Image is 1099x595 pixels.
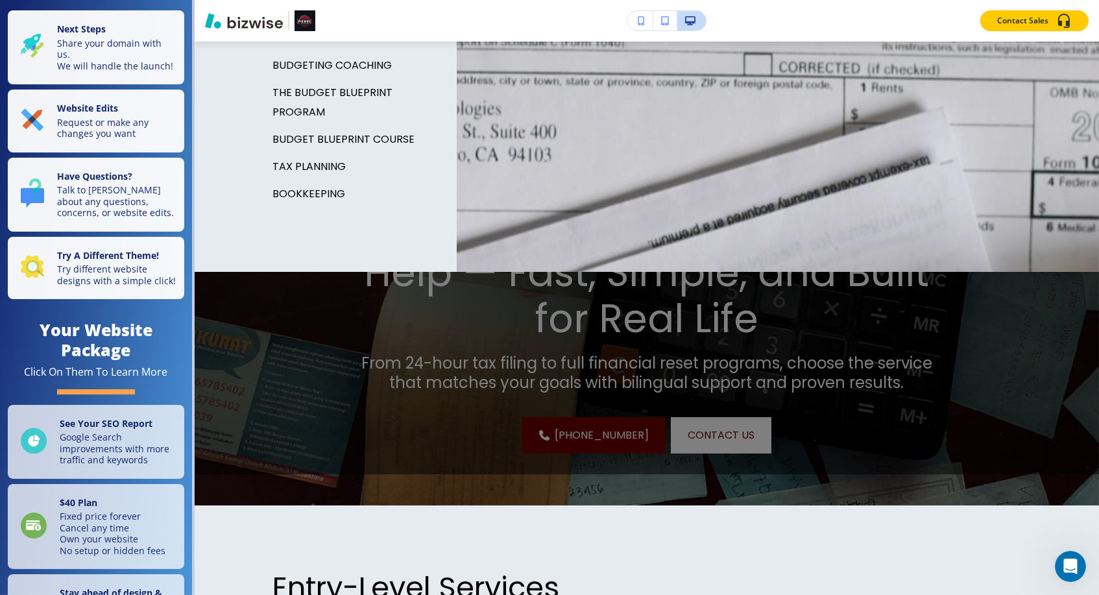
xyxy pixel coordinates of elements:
p: Share your domain with us. We will handle the launch! [57,38,176,72]
p: Try different website designs with a simple click! [57,263,176,286]
p: Google Search improvements with more traffic and keywords [60,431,176,466]
img: Bizwise Logo [205,13,283,29]
strong: Next Steps [57,23,106,35]
iframe: Intercom live chat [1055,551,1086,582]
button: Have Questions?Talk to [PERSON_NAME] about any questions, concerns, or website edits. [8,158,184,232]
p: Fixed price forever Cancel any time Own your website No setup or hidden fees [60,511,165,556]
h4: Your Website Package [8,320,184,360]
strong: See Your SEO Report [60,417,152,430]
p: BOOKKEEPING [272,184,345,204]
p: BUDGETING COACHING [272,56,392,75]
div: Click On Them To Learn More [25,365,168,379]
button: Try A Different Theme!Try different website designs with a simple click! [8,237,184,300]
a: $40 PlanFixed price foreverCancel any timeOwn your websiteNo setup or hidden fees [8,484,184,570]
p: THE BUDGET BLUEPRINT PROGRAM [272,83,446,122]
a: See Your SEO ReportGoogle Search improvements with more traffic and keywords [8,405,184,479]
p: TAX PLANNING [272,157,346,176]
button: Contact Sales [980,10,1089,31]
strong: $ 40 Plan [60,496,97,509]
strong: Have Questions? [57,170,132,182]
strong: Website Edits [57,102,118,114]
p: Request or make any changes you want [57,117,176,140]
p: Contact Sales [997,15,1048,27]
p: BUDGET BLUEPRINT COURSE [272,130,415,149]
button: Website EditsRequest or make any changes you want [8,90,184,152]
img: Your Logo [295,10,315,31]
p: Talk to [PERSON_NAME] about any questions, concerns, or website edits. [57,184,176,219]
button: Next StepsShare your domain with us.We will handle the launch! [8,10,184,84]
strong: Try A Different Theme! [57,249,159,261]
